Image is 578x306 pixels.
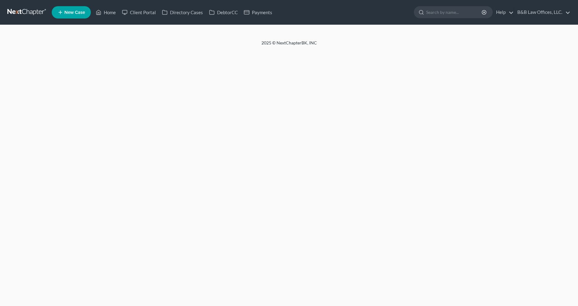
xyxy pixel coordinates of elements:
a: DebtorCC [206,7,241,18]
span: New Case [64,10,85,15]
input: Search by name... [426,6,483,18]
a: Home [93,7,119,18]
a: Directory Cases [159,7,206,18]
a: B&B Law Offices, LLC. [514,7,570,18]
div: 2025 © NextChapterBK, INC [114,40,465,51]
a: Client Portal [119,7,159,18]
a: Payments [241,7,275,18]
a: Help [493,7,514,18]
